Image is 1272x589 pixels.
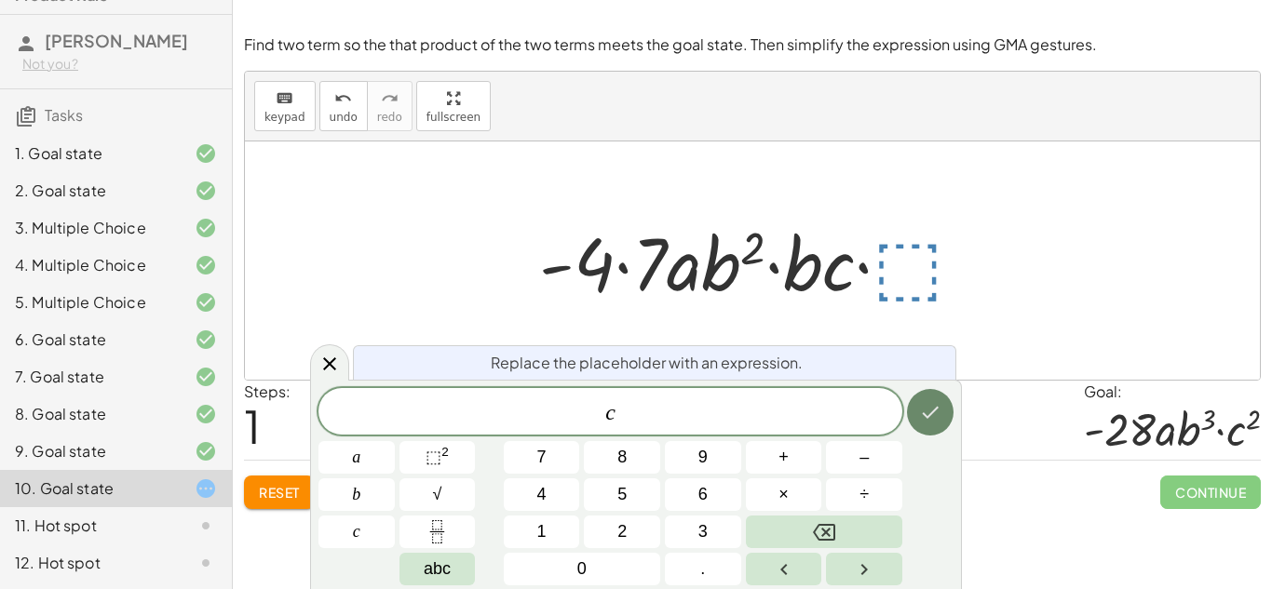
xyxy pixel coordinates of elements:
[426,448,441,466] span: ⬚
[15,291,165,314] div: 5. Multiple Choice
[1084,381,1261,403] div: Goal:
[15,477,165,500] div: 10. Goal state
[698,482,708,507] span: 6
[22,55,217,74] div: Not you?
[195,552,217,574] i: Task not started.
[15,515,165,537] div: 11. Hot spot
[617,482,627,507] span: 5
[254,81,316,131] button: keyboardkeypad
[195,217,217,239] i: Task finished and correct.
[491,352,803,374] span: Replace the placeholder with an expression.
[584,478,660,511] button: 5
[195,477,217,500] i: Task started.
[665,441,741,474] button: 9
[367,81,413,131] button: redoredo
[244,475,315,509] button: Reset
[537,519,547,544] span: 1
[826,441,902,474] button: Minus
[45,30,188,51] span: [PERSON_NAME]
[318,478,395,511] button: b
[665,478,741,511] button: 6
[746,441,822,474] button: Plus
[416,81,491,131] button: fullscreen
[441,445,449,459] sup: 2
[352,482,360,507] span: b
[195,180,217,202] i: Task finished and correct.
[334,87,352,110] i: undo
[584,441,660,474] button: 8
[15,217,165,239] div: 3. Multiple Choice
[15,366,165,388] div: 7. Goal state
[907,389,954,435] button: Done
[264,111,305,124] span: keypad
[426,111,480,124] span: fullscreen
[399,553,476,585] button: Alphabet
[259,484,300,501] span: Reset
[577,556,587,582] span: 0
[746,515,902,548] button: Backspace
[15,403,165,425] div: 8. Goal state
[537,482,547,507] span: 4
[617,519,627,544] span: 2
[778,482,789,507] span: ×
[352,445,360,470] span: a
[244,397,261,454] span: 1
[605,400,616,424] var: c
[195,142,217,165] i: Task finished and correct.
[504,441,580,474] button: 7
[698,519,708,544] span: 3
[859,445,869,470] span: –
[504,553,660,585] button: 0
[195,254,217,276] i: Task finished and correct.
[45,105,83,125] span: Tasks
[244,34,1261,56] p: Find two term so the that product of the two terms meets the goal state. Then simplify the expres...
[504,515,580,548] button: 1
[195,291,217,314] i: Task finished and correct.
[617,445,627,470] span: 8
[15,142,165,165] div: 1. Goal state
[195,403,217,425] i: Task finished and correct.
[665,553,741,585] button: .
[504,478,580,511] button: 4
[195,366,217,388] i: Task finished and correct.
[15,254,165,276] div: 4. Multiple Choice
[399,515,476,548] button: Fraction
[778,445,789,470] span: +
[826,478,902,511] button: Divide
[433,482,442,507] span: √
[15,440,165,462] div: 9. Goal state
[859,482,869,507] span: ÷
[537,445,547,470] span: 7
[746,553,822,585] button: Left arrow
[330,111,358,124] span: undo
[318,515,395,548] button: c
[399,441,476,474] button: Squared
[353,519,360,544] span: c
[15,552,165,574] div: 12. Hot spot
[381,87,399,110] i: redo
[195,440,217,462] i: Task finished and correct.
[195,515,217,537] i: Task not started.
[15,328,165,351] div: 6. Goal state
[700,556,705,582] span: .
[377,111,402,124] span: redo
[244,382,291,401] label: Steps:
[826,553,902,585] button: Right arrow
[15,180,165,202] div: 2. Goal state
[276,87,293,110] i: keyboard
[318,441,395,474] button: a
[424,556,451,582] span: abc
[665,515,741,548] button: 3
[584,515,660,548] button: 2
[319,81,368,131] button: undoundo
[698,445,708,470] span: 9
[195,328,217,351] i: Task finished and correct.
[399,478,476,511] button: Square root
[746,478,822,511] button: Times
